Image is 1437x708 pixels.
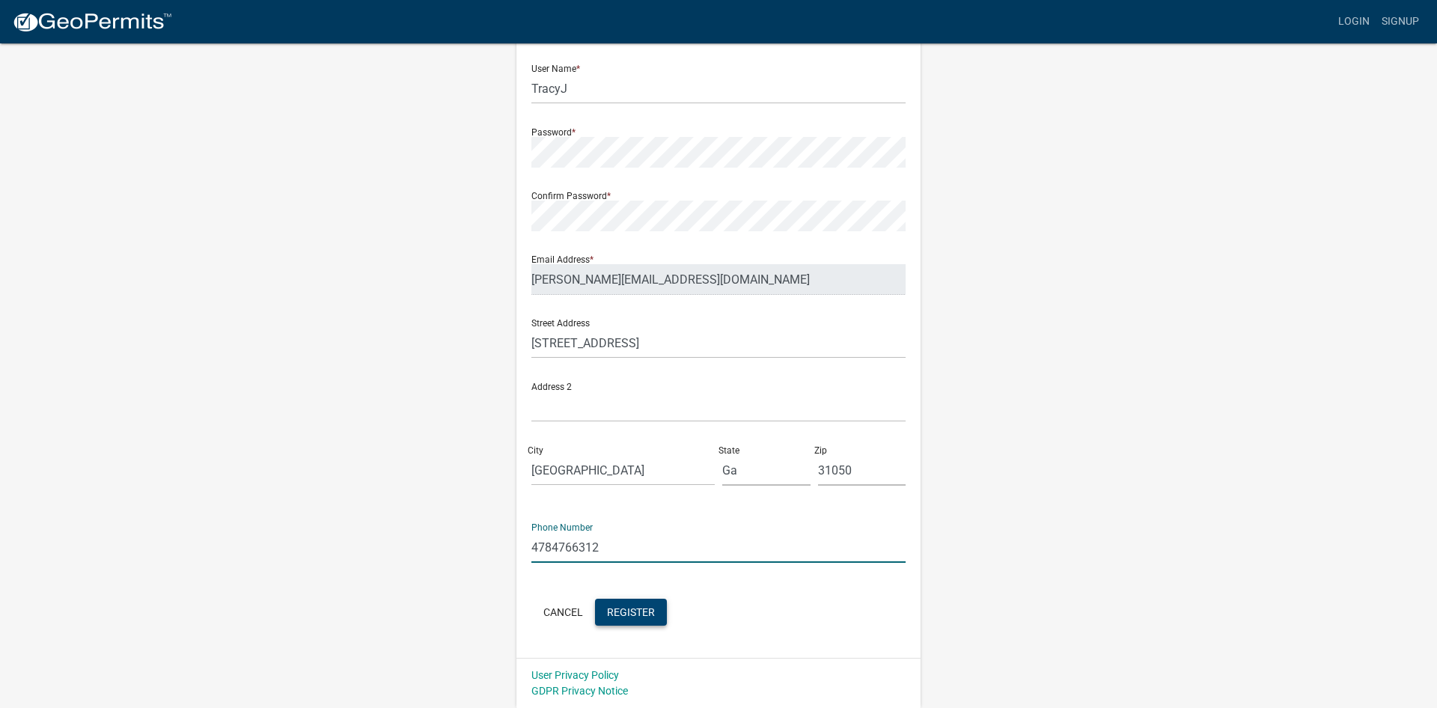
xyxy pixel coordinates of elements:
[531,685,628,697] a: GDPR Privacy Notice
[595,599,667,626] button: Register
[1376,7,1425,36] a: Signup
[1332,7,1376,36] a: Login
[531,599,595,626] button: Cancel
[607,605,655,617] span: Register
[531,669,619,681] a: User Privacy Policy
